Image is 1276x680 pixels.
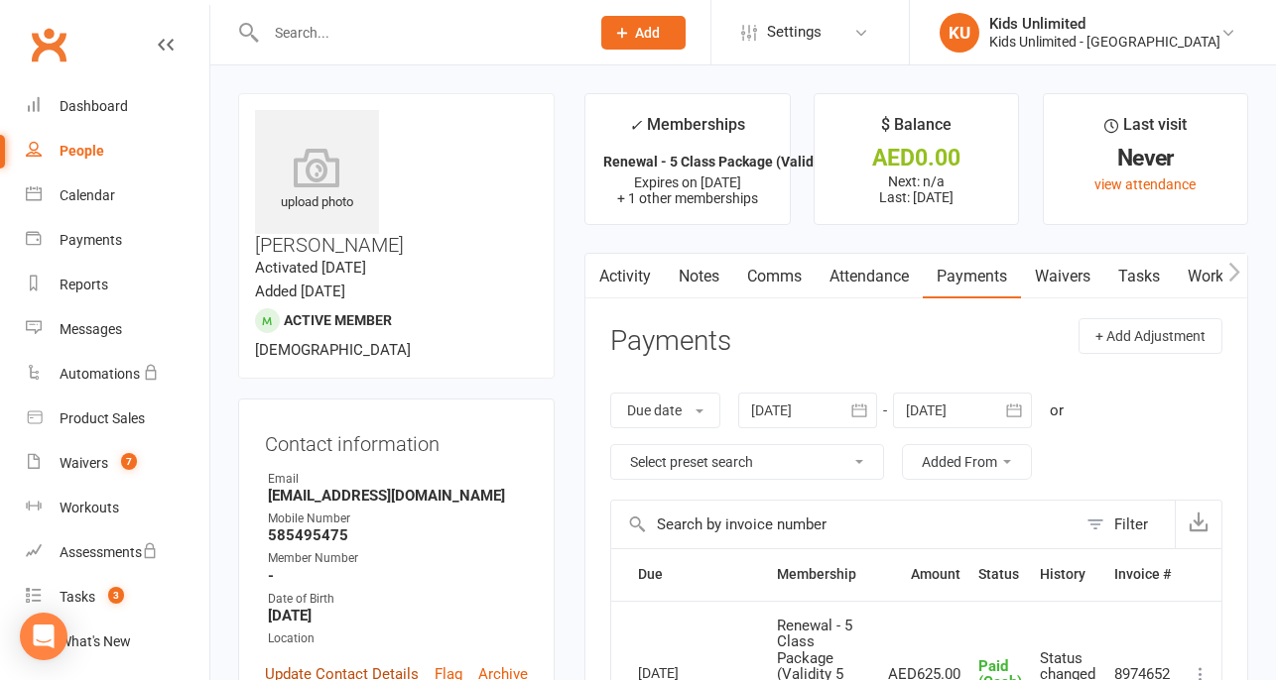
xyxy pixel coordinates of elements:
a: Product Sales [26,397,209,441]
p: Next: n/a Last: [DATE] [832,173,1000,205]
a: Reports [26,263,209,307]
span: Active member [284,312,392,328]
div: Last visit [1104,112,1187,148]
h3: Payments [610,326,731,357]
strong: - [268,567,528,585]
a: Comms [733,254,816,299]
div: Payments [60,232,122,248]
a: Calendar [26,173,209,218]
div: Waivers [60,455,108,471]
div: Messages [60,321,122,337]
input: Search by invoice number [611,501,1077,548]
div: Open Intercom Messenger [20,613,67,660]
div: upload photo [255,148,379,213]
span: + 1 other memberships [617,190,758,206]
a: Assessments [26,530,209,575]
a: Clubworx [24,20,73,69]
div: Location [268,629,528,648]
a: Tasks 3 [26,575,209,620]
div: Calendar [60,187,115,203]
th: Due [629,549,768,600]
strong: 585495475 [268,526,528,544]
strong: [EMAIL_ADDRESS][DOMAIN_NAME] [268,487,528,505]
div: or [1050,398,1064,422]
div: Reports [60,277,108,292]
div: KU [940,13,979,53]
th: Invoice # [1105,549,1180,600]
button: Added From [902,444,1032,480]
div: Product Sales [60,410,145,426]
span: Expires on [DATE] [634,174,741,190]
div: Date of Birth [268,590,528,609]
span: Settings [767,10,822,55]
button: Due date [610,393,720,428]
div: Member Number [268,549,528,568]
div: $ Balance [881,112,952,148]
input: Search... [260,19,575,47]
h3: [PERSON_NAME] [255,110,538,256]
strong: [DATE] [268,607,528,624]
button: + Add Adjustment [1079,318,1222,354]
div: Workouts [60,500,119,515]
a: view attendance [1094,176,1196,192]
span: Add [636,25,661,41]
div: Kids Unlimited [989,15,1220,33]
div: Never [1062,148,1229,169]
div: Kids Unlimited - [GEOGRAPHIC_DATA] [989,33,1220,51]
div: Memberships [629,112,745,149]
a: Waivers 7 [26,441,209,486]
a: Automations [26,352,209,397]
div: People [60,143,104,159]
a: Dashboard [26,84,209,129]
a: Workouts [1174,254,1268,299]
a: Activity [585,254,665,299]
div: Email [268,470,528,489]
a: Tasks [1104,254,1174,299]
th: Amount [879,549,969,600]
div: Tasks [60,589,95,605]
div: Mobile Number [268,510,528,528]
button: Filter [1077,501,1175,548]
div: Assessments [60,544,158,560]
div: Filter [1114,512,1148,536]
span: 7 [121,453,137,470]
div: Dashboard [60,98,128,114]
div: Automations [60,366,140,382]
div: What's New [60,633,131,649]
a: Messages [26,307,209,352]
a: Attendance [816,254,923,299]
div: AED0.00 [832,148,1000,169]
time: Activated [DATE] [255,259,366,277]
span: [DEMOGRAPHIC_DATA] [255,341,411,359]
time: Added [DATE] [255,283,345,300]
strong: Renewal - 5 Class Package (Validity 5 Week... [603,154,890,170]
a: Workouts [26,486,209,530]
th: Status [969,549,1032,600]
button: Add [601,16,686,50]
th: History [1031,549,1105,600]
a: What's New [26,620,209,664]
th: Membership [768,549,878,600]
a: Payments [923,254,1021,299]
a: Payments [26,218,209,263]
a: People [26,129,209,173]
h3: Contact information [265,425,528,455]
a: Notes [665,254,733,299]
span: 3 [108,587,124,604]
a: Waivers [1021,254,1104,299]
i: ✓ [629,116,642,135]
